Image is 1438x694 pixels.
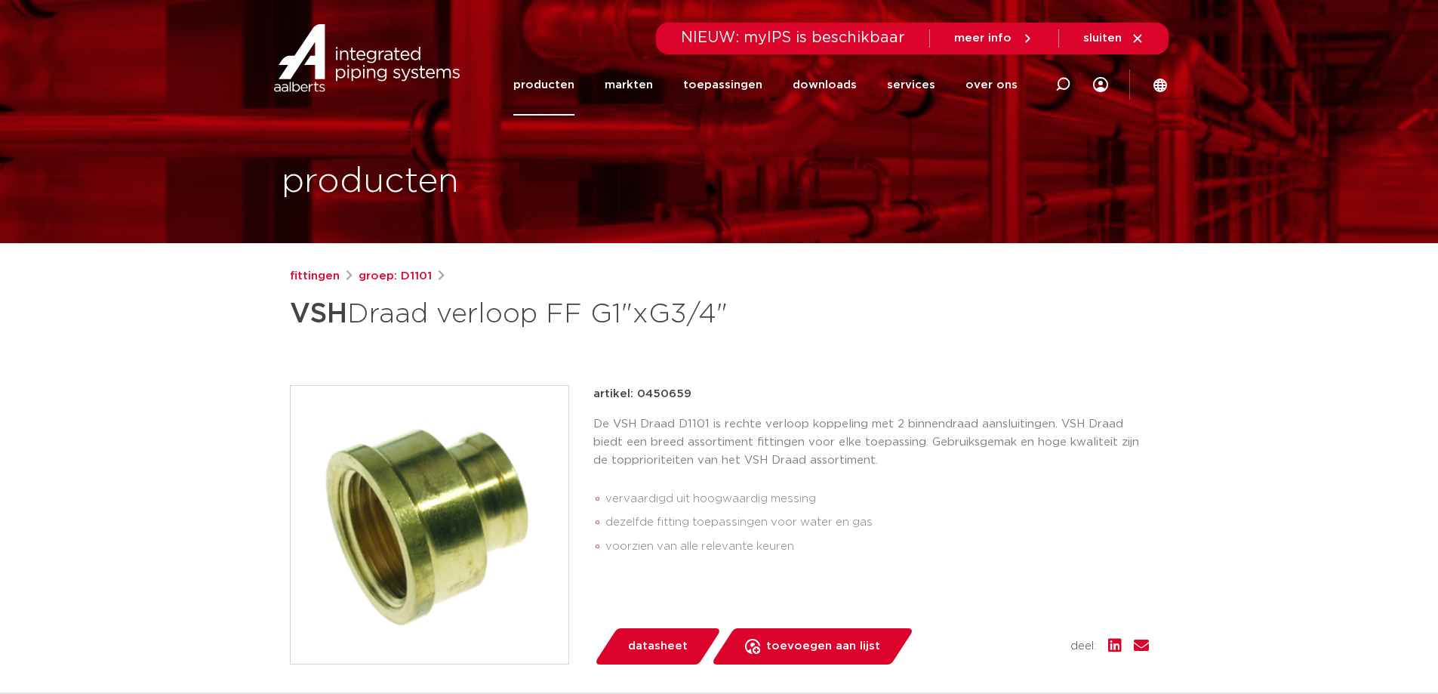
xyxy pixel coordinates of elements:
a: sluiten [1083,32,1144,45]
nav: Menu [513,54,1018,116]
p: De VSH Draad D1101 is rechte verloop koppeling met 2 binnendraad aansluitingen. VSH Draad biedt e... [593,415,1149,470]
span: NIEUW: myIPS is beschikbaar [681,30,905,45]
a: producten [513,54,574,116]
strong: VSH [290,301,347,328]
a: toepassingen [683,54,762,116]
div: my IPS [1093,54,1108,116]
p: artikel: 0450659 [593,385,691,403]
a: markten [605,54,653,116]
a: groep: D1101 [359,267,432,285]
h1: producten [282,158,459,206]
span: meer info [954,32,1012,44]
a: fittingen [290,267,340,285]
span: datasheet [628,634,688,659]
li: vervaardigd uit hoogwaardig messing [605,487,1149,511]
a: services [887,54,935,116]
a: downloads [793,54,857,116]
span: deel: [1070,637,1096,655]
h1: Draad verloop FF G1"xG3/4" [290,291,857,337]
a: datasheet [593,628,722,665]
img: Product Image for VSH Draad verloop FF G1"xG3/4" [291,386,568,664]
span: sluiten [1083,32,1122,44]
span: toevoegen aan lijst [766,634,880,659]
a: over ons [965,54,1018,116]
li: voorzien van alle relevante keuren [605,535,1149,559]
li: dezelfde fitting toepassingen voor water en gas [605,510,1149,535]
a: meer info [954,32,1034,45]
